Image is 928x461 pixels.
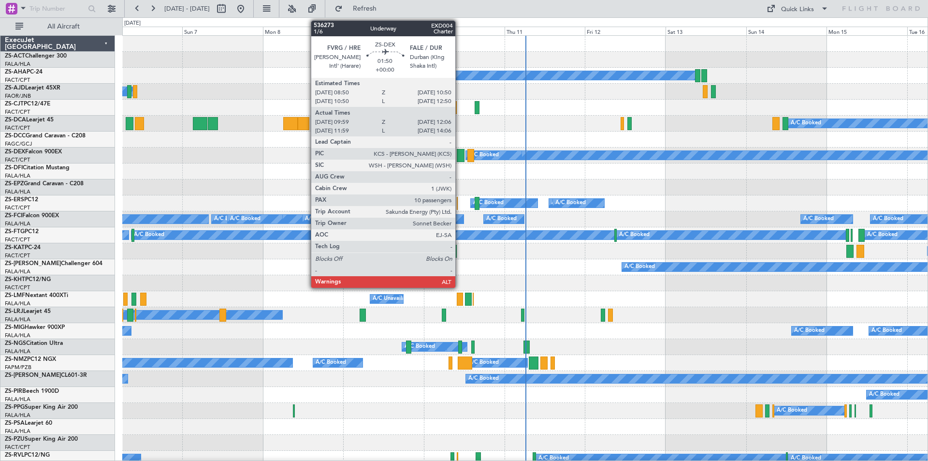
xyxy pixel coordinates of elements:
div: A/C Booked [551,196,582,210]
div: Mon 15 [826,27,907,35]
div: [DATE] [124,19,141,28]
a: ZS-RVLPC12/NG [5,452,50,458]
div: Mon 8 [263,27,344,35]
div: A/C Booked [214,212,245,226]
span: ZS-FTG [5,229,25,235]
div: A/C Booked [871,324,902,338]
span: ZS-NMZ [5,357,27,362]
a: ZS-DEXFalcon 900EX [5,149,62,155]
a: ZS-MIGHawker 900XP [5,325,65,330]
a: ZS-ACTChallenger 300 [5,53,67,59]
span: ZS-LMF [5,293,25,298]
div: A/C Booked [791,116,821,131]
a: ZS-DCCGrand Caravan - C208 [5,133,86,139]
a: ZS-AHAPC-24 [5,69,43,75]
a: FALA/HLA [5,428,30,435]
span: ZS-MIG [5,325,25,330]
a: FALA/HLA [5,268,30,275]
button: Quick Links [762,1,833,16]
span: ZS-PZU [5,436,25,442]
a: ZS-FCIFalcon 900EX [5,213,59,219]
div: Sun 14 [746,27,827,35]
a: FALA/HLA [5,396,30,403]
a: ZS-DCALearjet 45 [5,117,54,123]
span: ZS-ACT [5,53,25,59]
a: FACT/CPT [5,236,30,243]
div: A/C Booked [473,196,504,210]
span: Refresh [345,5,385,12]
span: ZS-PIR [5,388,22,394]
div: A/C Booked [468,356,499,370]
a: FACT/CPT [5,284,30,291]
a: FACT/CPT [5,156,30,164]
a: ZS-KHTPC12/NG [5,277,51,283]
span: ZS-[PERSON_NAME] [5,372,61,378]
input: Trip Number [29,1,85,16]
a: ZS-AJDLearjet 45XR [5,85,60,91]
a: FACT/CPT [5,124,30,132]
a: ZS-PSALearjet 60 [5,420,52,426]
div: Sun 7 [182,27,263,35]
a: ZS-EPZGrand Caravan - C208 [5,181,84,187]
a: ZS-PPGSuper King Air 200 [5,404,78,410]
div: Fri 12 [585,27,666,35]
div: A/C Booked [230,212,261,226]
div: A/C Booked [468,148,499,163]
div: A/C Booked [869,387,899,402]
div: Wed 10 [424,27,505,35]
div: A/C Booked [777,403,807,418]
a: ZS-LRJLearjet 45 [5,309,51,314]
span: ZS-NGS [5,341,26,346]
a: FALA/HLA [5,60,30,68]
div: A/C Booked [803,212,834,226]
button: Refresh [330,1,388,16]
div: A/C Booked [867,228,898,242]
a: ZS-FTGPC12 [5,229,39,235]
div: A/C Booked [134,228,164,242]
a: FALA/HLA [5,348,30,355]
span: All Aircraft [25,23,102,30]
div: A/C Booked [405,340,435,354]
a: FAOR/JNB [5,92,31,100]
a: FAGC/GCJ [5,140,32,148]
a: ZS-LMFNextant 400XTi [5,293,68,298]
span: ZS-LRJ [5,309,23,314]
span: [DATE] - [DATE] [164,4,210,13]
div: A/C Booked [468,372,499,386]
span: ZS-DFI [5,165,23,171]
span: ZS-CJT [5,101,24,107]
div: A/C Booked [305,212,335,226]
div: A/C Booked [873,212,903,226]
a: FALA/HLA [5,316,30,323]
a: FALA/HLA [5,220,30,227]
div: A/C Booked [619,228,650,242]
span: ZS-DCC [5,133,26,139]
span: ZS-KAT [5,245,25,251]
a: FACT/CPT [5,76,30,84]
a: ZS-NGSCitation Ultra [5,341,63,346]
a: FALA/HLA [5,300,30,307]
span: ZS-AJD [5,85,25,91]
a: ZS-CJTPC12/47E [5,101,50,107]
div: A/C Booked [316,356,346,370]
a: ZS-PZUSuper King Air 200 [5,436,78,442]
a: FALA/HLA [5,172,30,179]
a: ZS-NMZPC12 NGX [5,357,56,362]
div: No Crew [373,276,395,290]
span: ZS-PSA [5,420,25,426]
span: ZS-RVL [5,452,24,458]
a: ZS-DFICitation Mustang [5,165,70,171]
div: Thu 11 [505,27,585,35]
a: FALA/HLA [5,412,30,419]
a: ZS-[PERSON_NAME]CL601-3R [5,372,87,378]
a: ZS-KATPC-24 [5,245,41,251]
span: ZS-DEX [5,149,25,155]
div: Sat 13 [666,27,746,35]
span: ZS-[PERSON_NAME] [5,261,61,267]
a: FALA/HLA [5,332,30,339]
div: A/C Booked [794,324,825,338]
span: ZS-FCI [5,213,22,219]
div: Tue 9 [343,27,424,35]
a: FALA/HLA [5,188,30,195]
div: A/C Booked [390,68,420,83]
